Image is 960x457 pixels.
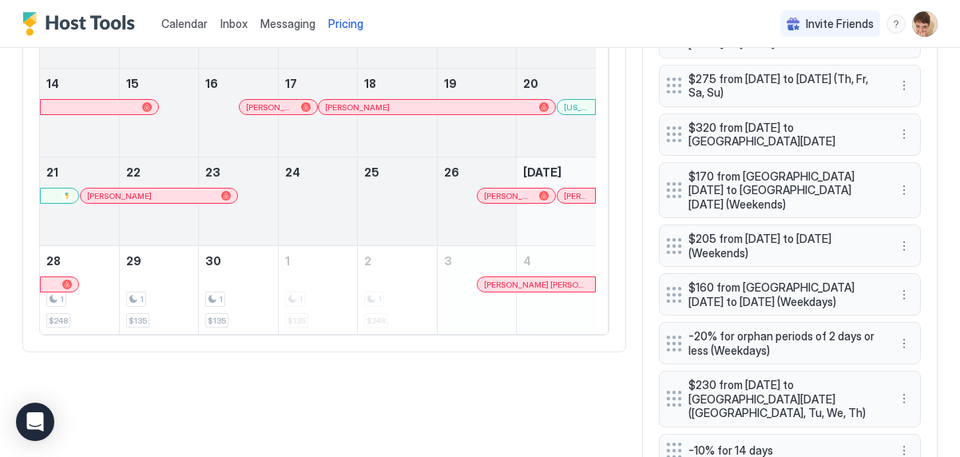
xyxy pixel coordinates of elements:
[199,246,278,335] td: September 30, 2025
[517,246,596,335] td: October 4, 2025
[46,165,58,179] span: 21
[161,15,208,32] a: Calendar
[364,254,371,268] span: 2
[517,157,596,246] td: September 27, 2025
[659,65,921,107] div: $275 from [DATE] to [DATE] (Th, Fr, Sa, Su) menu
[46,254,61,268] span: 28
[895,76,914,95] button: More options
[659,322,921,364] div: -20% for orphan periods of 2 days or less (Weekdays) menu
[120,157,198,187] a: September 22, 2025
[278,246,357,335] td: October 1, 2025
[688,72,879,100] span: $275 from [DATE] to [DATE] (Th, Fr, Sa, Su)
[484,191,533,201] span: [PERSON_NAME]
[523,77,538,90] span: 20
[438,157,516,187] a: September 26, 2025
[484,280,589,290] div: [PERSON_NAME] [PERSON_NAME]
[285,165,300,179] span: 24
[120,69,198,98] a: September 15, 2025
[140,294,144,304] span: 1
[895,236,914,256] button: More options
[895,334,914,353] button: More options
[208,316,226,326] span: $135
[564,102,589,113] span: [US_STATE]
[260,17,315,30] span: Messaging
[285,77,297,90] span: 17
[40,157,119,246] td: September 21, 2025
[438,69,516,98] a: September 19, 2025
[358,69,437,157] td: September 18, 2025
[895,285,914,304] button: More options
[806,17,874,31] span: Invite Friends
[199,157,278,246] td: September 23, 2025
[688,378,879,420] span: $230 from [DATE] to [GEOGRAPHIC_DATA][DATE] ([GEOGRAPHIC_DATA], Tu, We, Th)
[364,165,379,179] span: 25
[659,225,921,267] div: $205 from [DATE] to [DATE] (Weekends) menu
[205,254,221,268] span: 30
[659,113,921,156] div: $320 from [DATE] to [GEOGRAPHIC_DATA][DATE] menu
[40,69,119,98] a: September 14, 2025
[358,246,437,335] td: October 2, 2025
[437,69,516,157] td: September 19, 2025
[199,157,277,187] a: September 23, 2025
[279,246,357,276] a: October 1, 2025
[895,334,914,353] div: menu
[358,157,436,187] a: September 25, 2025
[129,316,147,326] span: $135
[22,12,142,36] a: Host Tools Logo
[895,181,914,200] div: menu
[60,294,64,304] span: 1
[895,76,914,95] div: menu
[199,69,278,157] td: September 16, 2025
[199,246,277,276] a: September 30, 2025
[438,246,516,276] a: October 3, 2025
[161,17,208,30] span: Calendar
[895,236,914,256] div: menu
[220,17,248,30] span: Inbox
[523,165,561,179] span: [DATE]
[887,14,906,34] div: menu
[659,273,921,316] div: $160 from [GEOGRAPHIC_DATA][DATE] to [DATE] (Weekdays) menu
[895,181,914,200] button: More options
[87,191,152,201] span: [PERSON_NAME]
[895,125,914,144] button: More options
[517,69,596,98] a: September 20, 2025
[358,246,436,276] a: October 2, 2025
[688,232,879,260] span: $205 from [DATE] to [DATE] (Weekends)
[205,77,218,90] span: 16
[895,125,914,144] div: menu
[205,165,220,179] span: 23
[285,254,290,268] span: 1
[260,15,315,32] a: Messaging
[895,285,914,304] div: menu
[358,157,437,246] td: September 25, 2025
[278,69,357,157] td: September 17, 2025
[279,69,357,98] a: September 17, 2025
[444,254,452,268] span: 3
[278,157,357,246] td: September 24, 2025
[46,77,59,90] span: 14
[444,77,457,90] span: 19
[437,157,516,246] td: September 26, 2025
[517,246,596,276] a: October 4, 2025
[126,165,141,179] span: 22
[49,316,68,326] span: $248
[325,102,549,113] div: [PERSON_NAME]
[688,121,879,149] span: $320 from [DATE] to [GEOGRAPHIC_DATA][DATE]
[364,77,376,90] span: 18
[40,246,119,276] a: September 28, 2025
[659,162,921,219] div: $170 from [GEOGRAPHIC_DATA][DATE] to [GEOGRAPHIC_DATA][DATE] (Weekends) menu
[220,15,248,32] a: Inbox
[484,191,549,201] div: [PERSON_NAME]
[126,254,141,268] span: 29
[126,77,139,90] span: 15
[444,165,459,179] span: 26
[895,389,914,408] div: menu
[517,157,596,187] a: September 27, 2025
[358,69,436,98] a: September 18, 2025
[688,329,879,357] span: -20% for orphan periods of 2 days or less (Weekdays)
[199,69,277,98] a: September 16, 2025
[119,246,198,335] td: September 29, 2025
[564,191,589,201] span: [PERSON_NAME] Heritage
